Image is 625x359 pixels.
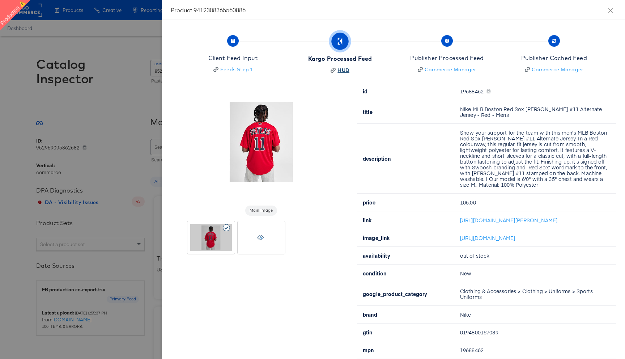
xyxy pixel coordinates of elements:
[208,66,258,73] a: Feeds Step 1
[391,29,503,82] button: Publisher Processed FeedCommerce Manager
[363,290,427,297] b: google_product_category
[425,66,476,73] div: Commerce Manager
[171,6,616,14] div: Product 9412308365560886
[308,67,372,74] a: HUD
[363,252,390,259] b: availability
[208,54,258,62] div: Client Feed Input
[608,8,613,13] span: close
[363,155,391,162] b: description
[363,199,375,206] b: price
[363,346,374,354] b: mpn
[363,329,373,336] b: gtin
[284,29,396,83] button: Kargo Processed FeedHUD
[454,306,616,324] td: Nike
[245,208,277,214] span: Main Image
[454,247,616,265] td: out of stock
[363,108,373,115] b: title
[521,66,587,73] a: Commerce Manager
[454,341,616,359] td: 19688462
[521,54,587,62] div: Publisher Cached Feed
[363,88,367,95] b: id
[308,55,372,63] div: Kargo Processed Feed
[363,311,377,318] b: brand
[363,270,386,277] b: condition
[460,234,515,241] a: [URL][DOMAIN_NAME]
[363,216,372,224] b: link
[454,124,616,194] td: Show your support for the team with this men's MLB Boston Red Sox [PERSON_NAME] #11 Alternate Jer...
[363,234,390,241] b: image_link
[454,194,616,211] td: 105.00
[337,67,349,74] div: HUD
[410,54,484,62] div: Publisher Processed Feed
[454,324,616,341] td: 0194800167039
[460,216,558,224] a: [URL][DOMAIN_NAME][PERSON_NAME]
[220,66,252,73] div: Feeds Step 1
[532,66,583,73] div: Commerce Manager
[498,29,611,82] button: Publisher Cached FeedCommerce Manager
[410,66,484,73] a: Commerce Manager
[454,100,616,124] td: Nike MLB Boston Red Sox [PERSON_NAME] #11 Alternate Jersey - Red - Mens
[454,282,616,306] td: Clothing & Accessories > Clothing > Uniforms > Sports Uniforms
[177,29,289,82] button: Client Feed InputFeeds Step 1
[454,265,616,282] td: New
[460,88,608,94] div: 19688462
